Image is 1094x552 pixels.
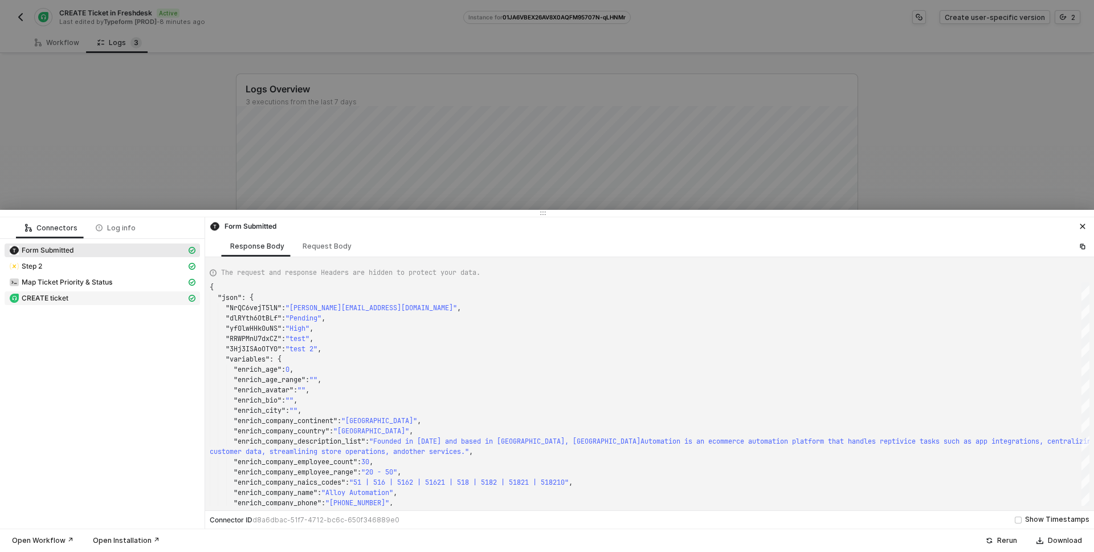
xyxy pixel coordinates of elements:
span: icon-cards [189,263,195,270]
span: , [293,396,297,405]
span: , [309,324,313,333]
span: : [281,365,285,374]
span: Step 2 [5,259,200,273]
span: "Pending" [285,314,321,323]
span: , [569,478,573,487]
span: "enrich_bio" [234,396,281,405]
span: CREATE ticket [22,294,68,303]
button: Open Workflow ↗ [5,534,81,547]
span: "test 2" [285,344,317,354]
span: { [210,283,214,292]
span: "enrich_company_naics_codes" [234,478,345,487]
span: "[GEOGRAPHIC_DATA]" [333,427,409,436]
span: other services." [405,447,469,456]
span: : [321,498,325,508]
span: , [305,385,309,395]
span: "enrich_company_continent" [234,416,337,425]
span: CREATE ticket [5,291,200,305]
span: "High" [285,324,309,333]
span: icon-close [1079,223,1086,230]
span: : [357,468,361,477]
span: , [317,344,321,354]
span: "json" [218,293,242,302]
span: : [281,344,285,354]
span: "variables" [226,355,270,364]
div: Log info [96,224,136,233]
span: "" [297,385,305,395]
span: "[GEOGRAPHIC_DATA]" [341,416,417,425]
span: : [329,427,333,436]
div: Form Submitted [210,221,276,232]
button: Rerun [978,534,1024,547]
span: : [293,385,297,395]
span: , [457,303,461,312]
span: "20 - 50" [361,468,397,477]
span: , [397,468,401,477]
span: : [357,457,361,466]
span: "NrQC6vejT5lN" [226,303,281,312]
span: "enrich_company_phone" [234,498,321,508]
span: "enrich_city" [234,406,285,415]
div: Open Workflow ↗ [12,536,74,545]
span: : [345,478,349,487]
span: The request and response Headers are hidden to protect your data. [221,267,480,278]
span: : [281,324,285,333]
span: "enrich_company_name" [234,488,317,497]
span: "enrich_age" [234,365,281,374]
span: icon-copy-paste [1079,243,1086,250]
span: "" [309,375,317,384]
div: Response Body [230,242,284,251]
span: Map Ticket Priority & Status [22,278,112,287]
img: integration-icon [10,246,19,255]
div: Open Installation ↗ [93,536,160,545]
span: "Alloy Automation" [321,488,393,497]
span: "Founded in [DATE] and based in [GEOGRAPHIC_DATA], [GEOGRAPHIC_DATA] [369,437,640,446]
span: Automation is an ecommerce automation platform th [640,437,836,446]
span: : [365,437,369,446]
span: icon-success-page [986,537,993,544]
span: "3Hj3ISAoOTY0" [226,344,281,354]
span: , [297,406,301,415]
span: Map Ticket Priority & Status [5,275,200,289]
span: "[PERSON_NAME][EMAIL_ADDRESS][DOMAIN_NAME]" [285,303,457,312]
span: , [409,427,413,436]
span: customer data, streamlining store operations, and [210,447,405,456]
span: "enrich_company_employee_range" [234,468,357,477]
span: icon-drag-indicator [540,210,546,217]
span: at handles reptivice tasks such as app integration [836,437,1035,446]
button: Download [1029,534,1089,547]
span: Form Submitted [5,243,200,257]
span: Form Submitted [22,246,74,255]
span: icon-cards [189,279,195,286]
span: d8a6dbac-51f7-4712-bc6c-650f346889e0 [252,516,399,524]
span: : [285,406,289,415]
div: Show Timestamps [1025,514,1089,525]
span: "[PHONE_NUMBER]" [325,498,389,508]
img: integration-icon [10,262,19,271]
img: integration-icon [10,278,19,287]
span: "enrich_company_employee_count" [234,457,357,466]
div: Connectors [25,224,77,233]
span: 8210" [549,478,569,487]
span: , [309,334,313,343]
img: integration-icon [10,294,19,303]
span: , [469,447,473,456]
div: Download [1048,536,1082,545]
button: Open Installation ↗ [85,534,167,547]
span: : [337,416,341,425]
span: "yf0lwHHk0uNS" [226,324,281,333]
span: "51 | 516 | 5162 | 51621 | 518 | 5182 | 51821 | 51 [349,478,549,487]
span: : [305,375,309,384]
span: "" [289,406,297,415]
span: : [281,334,285,343]
span: , [317,375,321,384]
span: icon-download [1036,537,1043,544]
span: "test" [285,334,309,343]
span: , [289,365,293,374]
span: icon-logic [25,225,32,232]
span: , [393,488,397,497]
span: 30 [361,457,369,466]
span: : [281,314,285,323]
span: icon-cards [189,247,195,254]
